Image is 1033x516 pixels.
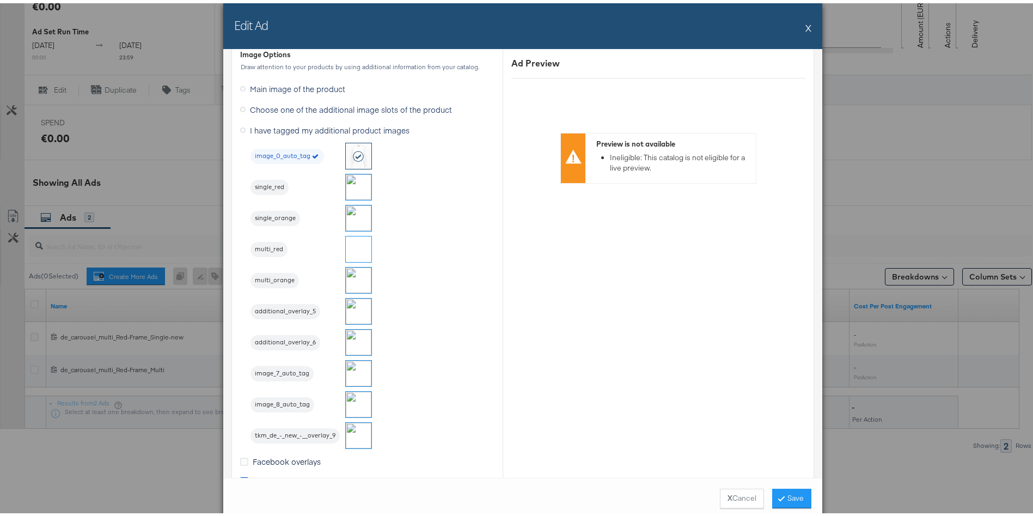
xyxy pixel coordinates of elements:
img: l_fetch:aHR0cHM [346,388,371,414]
div: image_0_auto_tag [250,145,324,161]
span: image_7_auto_tag [250,366,314,375]
span: multi_red [250,242,288,251]
span: Main image of the product [250,80,345,91]
img: fl_lay [346,357,371,383]
div: multi_red [250,239,288,254]
span: I have tagged my additional product images [250,122,409,132]
span: Background Generation [253,472,339,483]
span: Choose one of the additional image slots of the product [250,101,452,112]
img: w_1080%2Ch_1080%2Cg_north_west [346,171,371,197]
img: fl_laye [346,264,371,290]
div: single_orange [250,208,300,223]
div: single_red [250,177,289,192]
div: tkm_de_-_new_-__overlay_9 [250,425,340,440]
span: image_8_auto_tag [250,397,314,406]
span: additional_overlay_5 [250,304,320,313]
button: XCancel [720,485,764,505]
div: Image Options [240,46,291,57]
span: image_0_auto_tag [250,149,324,157]
img: w_1080%2Ch_1080%2Cg_north_west [346,202,371,228]
div: image_8_auto_tag [250,394,314,409]
span: Facebook overlays [253,453,321,464]
div: Ad Preview [511,54,805,66]
div: multi_orange [250,270,299,285]
div: Draw attention to your products by using additional information from your catalog. [240,60,494,68]
span: additional_overlay_6 [250,335,320,344]
div: additional_overlay_6 [250,332,320,347]
img: l_text:GT-Walsheim-Pro- [346,420,371,445]
img: w_1080%2Ch_1080%2Cg_north_west% [346,326,371,352]
span: single_red [250,180,289,189]
div: image_7_auto_tag [250,363,314,378]
img: w_1080%2Ch_1080%2Cg_north_west% [346,295,371,321]
div: additional_overlay_5 [250,301,320,316]
button: Save [772,485,811,505]
span: multi_orange [250,273,299,282]
strong: X [728,490,732,500]
div: Preview is not available [596,136,750,146]
li: Ineligible: This catalog is not eligible for a live preview. [610,149,750,169]
span: tkm_de_-_new_-__overlay_9 [250,428,340,437]
span: single_orange [250,211,300,220]
h2: Edit Ad [234,14,268,30]
button: X [805,14,811,35]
